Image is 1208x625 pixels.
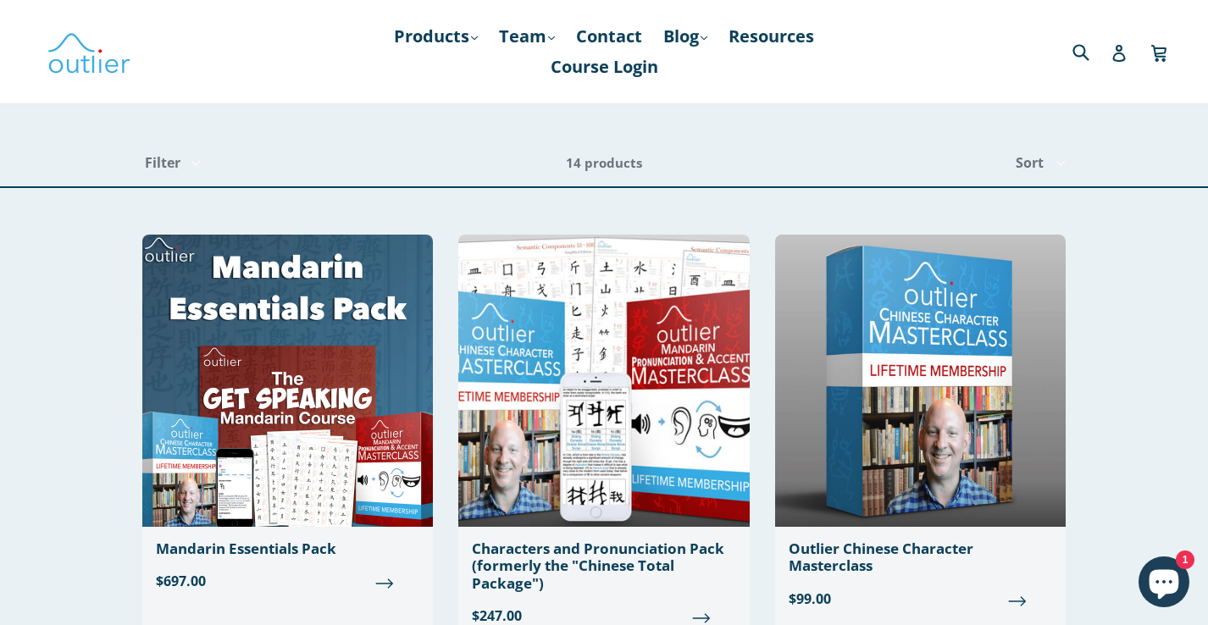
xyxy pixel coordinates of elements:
[47,27,131,76] img: Outlier Linguistics
[1133,556,1194,611] inbox-online-store-chat: Shopify online store chat
[568,21,651,52] a: Contact
[385,21,486,52] a: Products
[458,235,749,527] img: Chinese Total Package Outlier Linguistics
[1068,34,1115,69] input: Search
[472,540,735,592] div: Characters and Pronunciation Pack (formerly the "Chinese Total Package")
[775,235,1066,527] img: Outlier Chinese Character Masterclass Outlier Linguistics
[142,235,433,605] a: Mandarin Essentials Pack $697.00
[142,235,433,527] img: Mandarin Essentials Pack
[655,21,716,52] a: Blog
[490,21,563,52] a: Team
[720,21,823,52] a: Resources
[775,235,1066,622] a: Outlier Chinese Character Masterclass $99.00
[566,154,642,171] span: 14 products
[789,589,1052,609] span: $99.00
[542,52,667,82] a: Course Login
[156,571,419,591] span: $697.00
[156,540,419,557] div: Mandarin Essentials Pack
[789,540,1052,575] div: Outlier Chinese Character Masterclass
